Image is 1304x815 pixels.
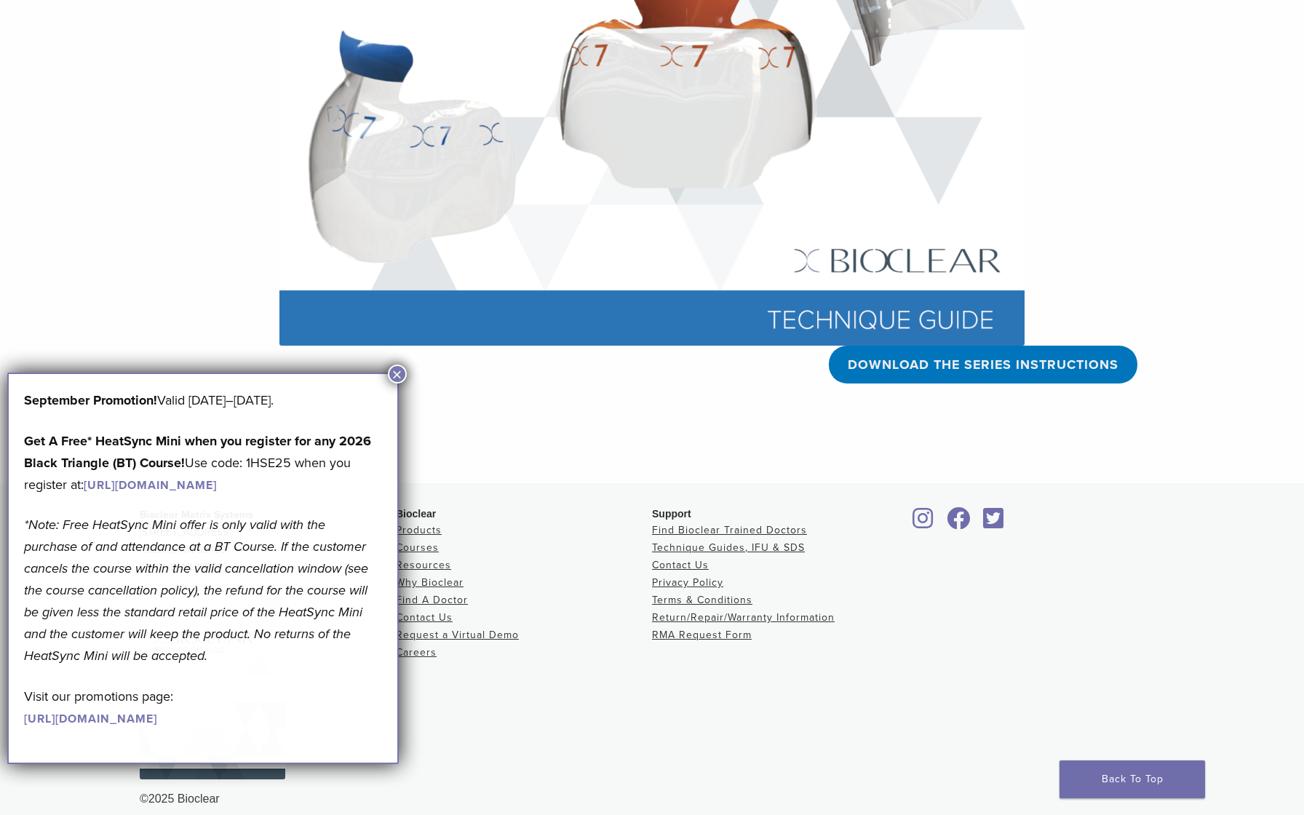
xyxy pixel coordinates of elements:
strong: Get A Free* HeatSync Mini when you register for any 2026 Black Triangle (BT) Course! [24,433,371,471]
a: Return/Repair/Warranty Information [652,611,835,624]
b: September Promotion! [24,392,157,408]
a: Bioclear [908,516,939,530]
a: Technique Guides, IFU & SDS [652,541,805,554]
a: Back To Top [1059,760,1205,798]
a: Bioclear [978,516,1009,530]
div: ©2025 Bioclear [140,790,1164,808]
a: Bioclear [942,516,975,530]
em: *Note: Free HeatSync Mini offer is only valid with the purchase of and attendance at a BT Course.... [24,517,368,664]
button: Close [388,365,407,383]
a: Products [396,524,442,536]
a: Terms & Conditions [652,594,752,606]
a: Careers [396,646,437,659]
a: RMA Request Form [652,629,752,641]
p: Use code: 1HSE25 when you register at: [24,430,382,496]
a: Request a Virtual Demo [396,629,519,641]
a: [URL][DOMAIN_NAME] [84,478,217,493]
a: Contact Us [652,559,709,571]
span: Support [652,508,691,520]
p: Valid [DATE]–[DATE]. [24,389,382,411]
p: Visit our promotions page: [24,685,382,729]
span: Bioclear [396,508,436,520]
a: [URL][DOMAIN_NAME] [24,712,157,726]
a: Privacy Policy [652,576,723,589]
a: Courses [396,541,439,554]
a: Why Bioclear [396,576,464,589]
a: Find A Doctor [396,594,468,606]
a: Contact Us [396,611,453,624]
a: Resources [396,559,451,571]
a: Find Bioclear Trained Doctors [652,524,807,536]
a: DOWNLOAD THE SERIES INSTRUCTIONS [829,346,1137,383]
